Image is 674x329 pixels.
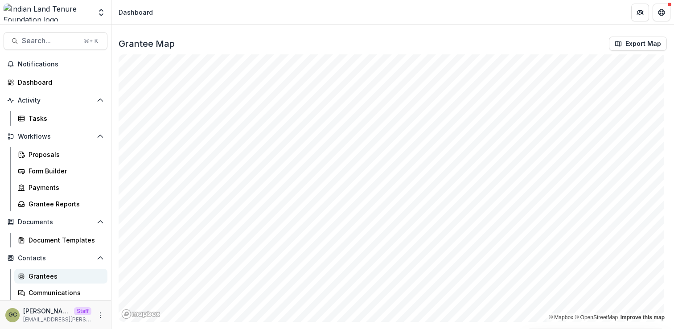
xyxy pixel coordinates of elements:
[621,314,665,321] a: Improve this map
[23,316,91,324] p: [EMAIL_ADDRESS][PERSON_NAME][DOMAIN_NAME]
[82,36,100,46] div: ⌘ + K
[4,57,107,71] button: Notifications
[22,37,78,45] span: Search...
[29,166,100,176] div: Form Builder
[121,309,160,319] a: Mapbox homepage
[29,114,100,123] div: Tasks
[29,235,100,245] div: Document Templates
[4,215,107,229] button: Open Documents
[74,307,91,315] p: Staff
[119,54,664,322] canvas: Map
[23,306,70,316] p: [PERSON_NAME]
[119,8,153,17] div: Dashboard
[4,251,107,265] button: Open Contacts
[119,38,175,49] h2: Grantee Map
[18,61,104,68] span: Notifications
[29,288,100,297] div: Communications
[14,164,107,178] a: Form Builder
[95,310,106,321] button: More
[18,218,93,226] span: Documents
[29,271,100,281] div: Grantees
[4,93,107,107] button: Open Activity
[14,233,107,247] a: Document Templates
[4,75,107,90] a: Dashboard
[14,269,107,284] a: Grantees
[14,147,107,162] a: Proposals
[14,285,107,300] a: Communications
[609,37,667,51] button: Export Map
[631,4,649,21] button: Partners
[14,111,107,126] a: Tasks
[14,197,107,211] a: Grantee Reports
[575,314,618,321] a: OpenStreetMap
[18,133,93,140] span: Workflows
[4,32,107,50] button: Search...
[18,78,100,87] div: Dashboard
[95,4,107,21] button: Open entity switcher
[549,314,573,321] a: Mapbox
[115,6,156,19] nav: breadcrumb
[8,312,17,318] div: Grace Chang
[18,97,93,104] span: Activity
[29,183,100,192] div: Payments
[18,255,93,262] span: Contacts
[29,199,100,209] div: Grantee Reports
[14,180,107,195] a: Payments
[653,4,670,21] button: Get Help
[4,129,107,144] button: Open Workflows
[29,150,100,159] div: Proposals
[4,4,91,21] img: Indian Land Tenure Foundation logo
